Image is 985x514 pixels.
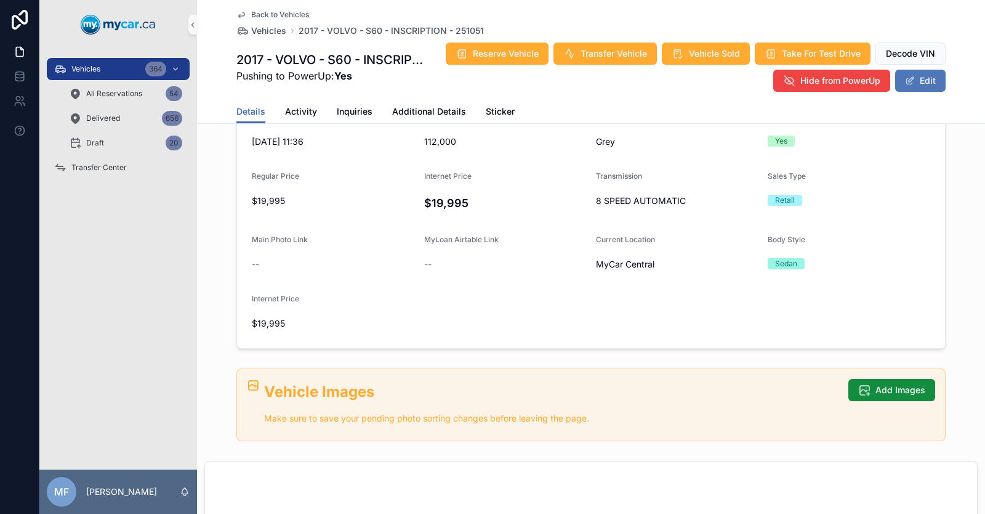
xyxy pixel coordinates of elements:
a: Vehicles364 [47,58,190,80]
span: Grey [596,136,758,148]
span: MyCar Central [596,258,654,271]
a: Delivered656 [62,107,190,129]
a: Transfer Center [47,157,190,179]
a: Details [236,100,265,124]
span: Internet Price [424,171,472,181]
span: Activity [285,105,317,118]
a: Additional Details [392,100,466,125]
button: Reserve Vehicle [446,43,549,65]
span: Internet Price [252,294,299,303]
span: Draft [86,138,104,148]
a: Back to Vehicles [236,10,309,20]
h1: 2017 - VOLVO - S60 - INSCRIPTION - 251051 [236,51,428,68]
span: Details [236,105,265,118]
img: App logo [81,15,156,35]
a: Vehicles [236,25,286,37]
span: 112,000 [424,136,587,148]
span: Body Style [768,235,805,244]
button: Take For Test Drive [755,43,870,65]
button: Hide from PowerUp [773,70,890,92]
span: All Reservations [86,89,142,99]
div: Yes [775,136,787,147]
a: Draft20 [62,132,190,154]
span: Pushing to PowerUp: [236,68,428,83]
span: Current Location [596,235,655,244]
span: Sales Type [768,171,806,181]
span: Sticker [486,105,515,118]
span: Decode VIN [886,47,935,60]
div: ## Vehicle Images Make sure to save your pending photo sorting changes before leaving the page. [264,381,838,426]
div: Sedan [775,258,797,269]
div: scrollable content [39,49,197,195]
button: Edit [895,70,946,92]
span: [DATE] 11:36 [252,136,414,148]
span: -- [252,258,259,271]
span: Add Images [875,384,925,396]
h4: $19,995 [424,195,587,211]
button: Decode VIN [875,43,946,65]
p: [PERSON_NAME] [86,486,157,498]
span: Transfer Center [71,163,127,173]
span: Delivered [86,113,120,123]
a: Inquiries [337,100,372,125]
span: Transmission [596,171,642,181]
h2: Vehicle Images [264,381,838,402]
span: -- [424,258,432,271]
a: Activity [285,100,317,125]
span: MyLoan Airtable Link [424,235,499,244]
span: Regular Price [252,171,299,181]
strong: Yes [334,70,352,82]
span: $19,995 [252,195,414,207]
button: Transfer Vehicle [553,43,657,65]
div: 364 [145,62,166,76]
span: Vehicles [71,64,100,74]
a: 2017 - VOLVO - S60 - INSCRIPTION - 251051 [299,25,484,37]
span: Inquiries [337,105,372,118]
span: Vehicles [251,25,286,37]
a: All Reservations54 [62,83,190,105]
button: Vehicle Sold [662,43,750,65]
span: Additional Details [392,105,466,118]
span: Hide from PowerUp [800,75,880,87]
span: $19,995 [252,317,414,330]
a: Sticker [486,100,515,125]
span: Transfer Vehicle [581,47,647,60]
p: Make sure to save your pending photo sorting changes before leaving the page. [264,412,838,426]
button: Add Images [848,379,935,401]
span: MF [54,484,69,499]
span: Back to Vehicles [251,10,309,20]
div: 656 [162,111,182,126]
span: Reserve Vehicle [473,47,539,60]
span: 8 SPEED AUTOMATIC [596,195,758,207]
div: 54 [166,86,182,101]
span: Take For Test Drive [782,47,861,60]
span: Main Photo Link [252,235,308,244]
div: 20 [166,136,182,150]
div: Retail [775,195,795,206]
span: Vehicle Sold [689,47,740,60]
